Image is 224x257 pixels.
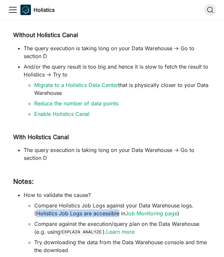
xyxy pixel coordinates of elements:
a: Learn more [106,228,135,235]
button: Search (Command+K) [204,4,216,16]
li: that is physically closer to your Data Warehouse [34,81,211,97]
b: Holistics [34,6,55,14]
a: Enable Holistics Canal [34,111,89,117]
button: Toggle navigation bar [8,5,18,15]
li: How to validate the cause? [24,191,211,254]
h3: Notes: [13,178,211,186]
li: And/or the query result is too big and hence it is slow to fetch the result to Holistics -> Try to [24,63,211,118]
a: HolisticsHolistics [20,5,55,15]
a: Reduce the number of data points [34,100,118,107]
code: EXPLAIN ANALYZE [61,229,103,235]
li: The query execution is taking long on your Data Warehouse -> Go to section D [24,44,211,60]
h4: Without Holistics Canal [13,32,211,39]
li: Compare Holistics Job Logs against your Data Warehouse logs. (Holistics Job Logs are accessible in ) [34,202,211,217]
li: The query execution is taking long on your Data Warehouse -> Go to section D [24,146,211,162]
h4: With Holistics Canal [13,134,211,141]
a: Job Monitoring page [125,210,177,217]
img: Holistics [20,5,31,15]
li: Compare against the execution/query plan on the Data Warehouse (e.g. using ). [34,220,211,236]
a: Migrate to a Holistics Data Center [34,82,118,88]
li: Try downloading the data from the Data Warehouse console and time the download [34,238,211,254]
